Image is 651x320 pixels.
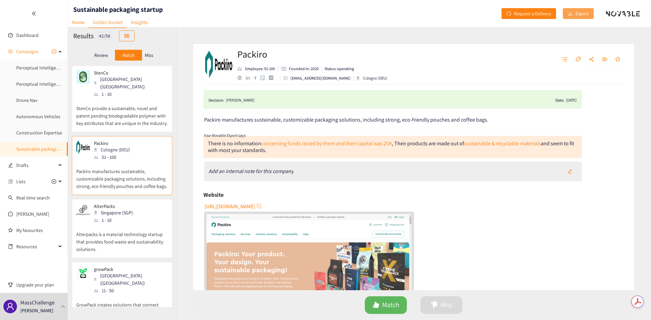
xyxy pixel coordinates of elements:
button: dislikeMiss [420,296,462,314]
span: plus-circle [52,49,56,54]
a: Construction Expertise [16,130,62,136]
div: 11 - 50 [94,287,167,294]
span: edit [8,163,13,168]
span: star [615,57,620,63]
span: Resources [16,240,56,253]
span: Date: [555,97,564,104]
p: Packiro [94,141,130,146]
a: Insights [127,17,152,27]
img: Snapshot of the company's website [76,204,90,217]
span: Export [575,10,589,17]
a: Drone Nav [16,97,37,103]
h1: Sustainable packaging startup [73,5,163,14]
span: dislike [431,301,438,309]
span: unordered-list [8,179,13,184]
span: Drafts [16,158,56,172]
p: StenCo provide a sustainable, novel and patent pending biodegradable polymer with key attributes ... [76,98,168,127]
span: sound [8,49,13,54]
div: 51 - 100 [94,153,134,161]
p: Employee: 51-100 [245,66,275,72]
p: [PERSON_NAME] [20,307,53,314]
a: facebook [254,76,260,80]
h2: Results [73,31,94,41]
span: double-left [32,11,36,16]
span: trophy [8,282,13,287]
div: [GEOGRAPHIC_DATA] ([GEOGRAPHIC_DATA]) [94,76,167,90]
p: [EMAIL_ADDRESS][DOMAIN_NAME] [291,75,351,81]
a: My favourites [16,223,62,237]
a: crunchbase [269,76,277,80]
button: tag [572,54,584,65]
span: share-alt [589,57,594,63]
a: Sustainable packaging startup [16,146,77,152]
p: StenCo [94,70,163,76]
span: like [373,301,379,309]
button: share-alt [585,54,597,65]
span: Request a Delivery [514,10,551,17]
p: AlterPacks [94,204,133,209]
div: Cologne (DEU) [94,146,134,153]
span: table [124,34,129,39]
p: Miss [145,52,153,58]
span: Upgrade your plan [16,278,62,292]
a: Home [68,17,88,27]
span: eye [602,57,607,63]
div: 1 - 10 [94,90,167,98]
button: edit [563,166,577,177]
h2: Packiro [237,47,388,61]
li: Founded in year [278,66,322,72]
span: tag [575,57,581,63]
button: eye [598,54,611,65]
p: Review [94,52,108,58]
li: Employees [237,66,278,72]
a: concerning funds raised by them and their capital was 25K [261,140,392,147]
p: Founded in: 2020 [289,66,319,72]
span: Miss [440,300,452,310]
div: [GEOGRAPHIC_DATA] ([GEOGRAPHIC_DATA]) [94,272,167,287]
button: redoRequest a Delivery [501,8,556,19]
span: unordered-list [562,57,568,63]
p: MassChallenge [20,298,55,307]
span: user [6,302,14,311]
span: edit [568,169,572,174]
img: Snapshot of the company's website [76,141,90,154]
div: [DATE] [566,97,577,104]
div: 1 - 10 [94,216,137,224]
span: Match [382,300,399,310]
button: unordered-list [559,54,571,65]
a: website [237,76,246,80]
a: sustainable & recyclable materials [464,140,541,147]
div: Cologne (DEU) [356,75,388,81]
a: Dashboard [16,32,39,38]
span: Lists [16,175,25,188]
span: book [8,244,13,249]
span: Campaigns [16,45,39,58]
iframe: Chat Widget [540,247,651,320]
button: [URL][DOMAIN_NAME] [204,201,262,212]
div: Singapore (SGP) [94,209,137,216]
span: plus-circle [52,179,56,184]
img: Snapshot of the company's website [76,266,90,280]
p: Match [122,52,135,58]
h6: Website [203,190,224,200]
span: [URL][DOMAIN_NAME] [204,202,255,211]
p: growPack [94,266,163,272]
i: Add an internal note for this company [209,168,294,175]
a: Autonomous Vehicles [16,113,60,120]
div: There is no information , Their products are made out of and seem to fit with most your standards. [208,140,574,154]
p: Packiro manufactures sustainable, customizable packaging solutions, including strong, eco-friendl... [76,161,168,190]
a: linkedin [246,76,254,80]
p: Status: operating [324,66,354,72]
a: Real-time search [16,195,50,201]
a: Perceptual Intelligence -Multi-Modal [16,81,90,87]
button: downloadExport [563,8,594,19]
div: 42 / 58 [97,32,112,40]
button: likeMatch [365,296,407,314]
span: Packiro manufactures sustainable, customizable packaging solutions, including strong, eco-friendl... [204,116,488,123]
a: Golden Basket [88,17,127,28]
img: Company Logo [205,51,232,78]
span: redo [507,11,511,17]
a: google maps [260,75,269,80]
div: [PERSON_NAME] [226,97,255,104]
